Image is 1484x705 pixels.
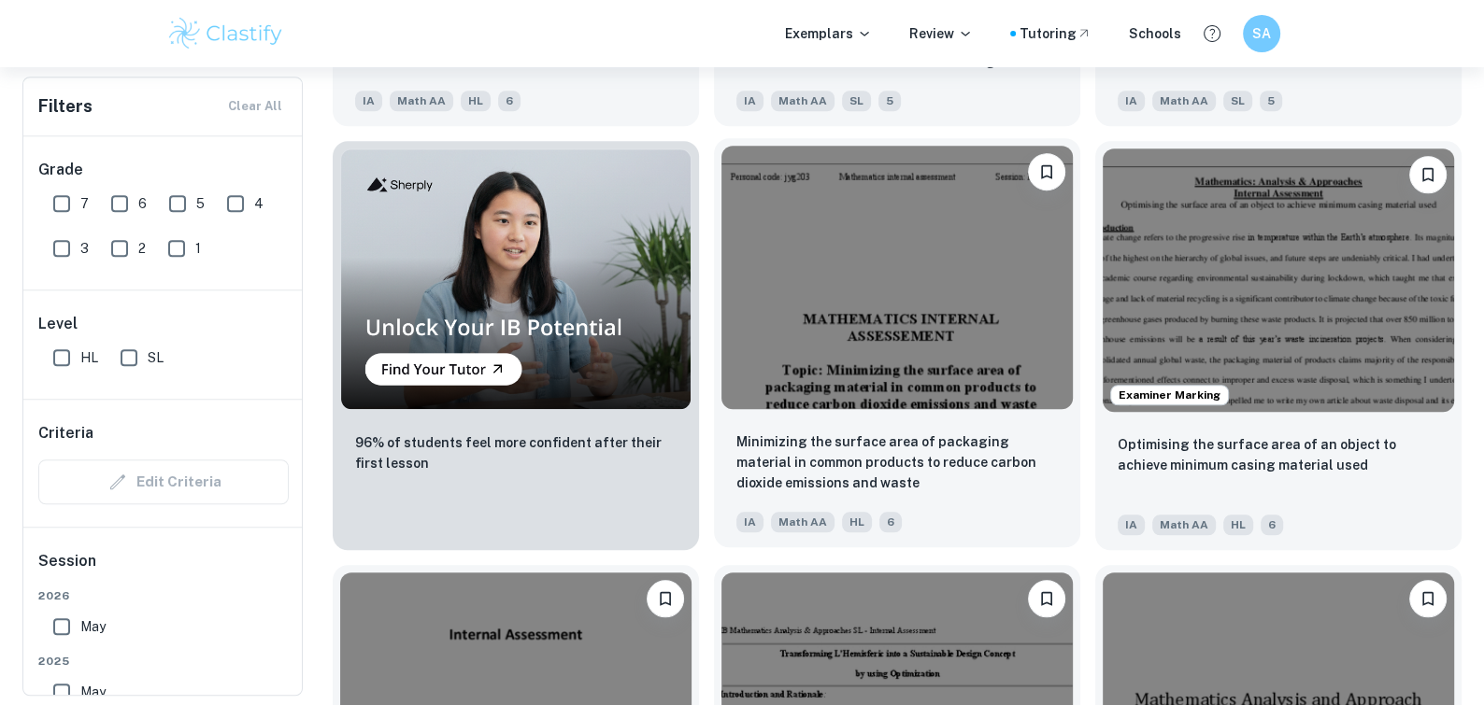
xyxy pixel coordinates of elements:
span: Math AA [771,512,835,532]
button: Bookmark [647,580,684,617]
span: May [80,616,106,637]
h6: Grade [38,159,289,181]
button: Bookmark [1409,156,1447,193]
button: Bookmark [1028,153,1065,190]
a: Tutoring [1020,23,1092,44]
button: Help and Feedback [1196,18,1228,49]
span: HL [1223,515,1253,535]
span: HL [80,347,98,368]
a: Schools [1129,23,1181,44]
span: Examiner Marking [1111,387,1228,403]
span: 6 [498,91,521,111]
span: IA [1118,91,1145,111]
span: Math AA [1152,515,1216,535]
button: Bookmark [1028,580,1065,617]
p: Minimizing the surface area of packaging material in common products to reduce carbon dioxide emi... [736,431,1058,493]
span: 4 [254,193,264,214]
span: 2 [138,238,146,259]
a: Thumbnail96% of students feel more confident after their first lesson [333,141,699,550]
a: Examiner MarkingBookmarkOptimising the surface area of an object to achieve minimum casing materi... [1095,141,1462,550]
h6: SA [1251,23,1273,44]
span: May [80,682,106,702]
h6: Filters [38,93,93,120]
span: HL [842,512,872,532]
span: HL [461,91,491,111]
span: 6 [879,512,902,532]
span: 1 [195,238,201,259]
img: Thumbnail [340,148,692,410]
span: 5 [196,193,205,214]
span: 2025 [38,653,289,670]
p: 96% of students feel more confident after their first lesson [355,432,677,473]
h6: Criteria [38,422,93,444]
span: Math AA [771,91,835,111]
div: Criteria filters are unavailable when searching by topic [38,459,289,504]
img: Clastify logo [166,15,285,52]
button: Bookmark [1409,580,1447,617]
h6: Level [38,313,289,335]
span: 5 [878,91,901,111]
span: IA [736,512,763,532]
span: SL [148,347,164,368]
img: Math AA IA example thumbnail: Minimizing the surface area of packaging [721,146,1073,409]
span: Math AA [1152,91,1216,111]
span: 5 [1260,91,1282,111]
span: 6 [138,193,147,214]
img: Math AA IA example thumbnail: Optimising the surface area of an object [1103,148,1454,412]
a: BookmarkMinimizing the surface area of packaging material in common products to reduce carbon dio... [714,141,1080,550]
p: Exemplars [785,23,872,44]
span: SL [1223,91,1252,111]
span: 6 [1261,515,1283,535]
span: SL [842,91,871,111]
span: 7 [80,193,89,214]
span: Math AA [390,91,453,111]
h6: Session [38,550,289,587]
span: IA [1118,515,1145,535]
span: IA [355,91,382,111]
span: 3 [80,238,89,259]
span: 2026 [38,587,289,604]
p: Optimising the surface area of an object to achieve minimum casing material used [1118,434,1439,475]
span: IA [736,91,763,111]
p: Review [909,23,973,44]
button: SA [1243,15,1280,52]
